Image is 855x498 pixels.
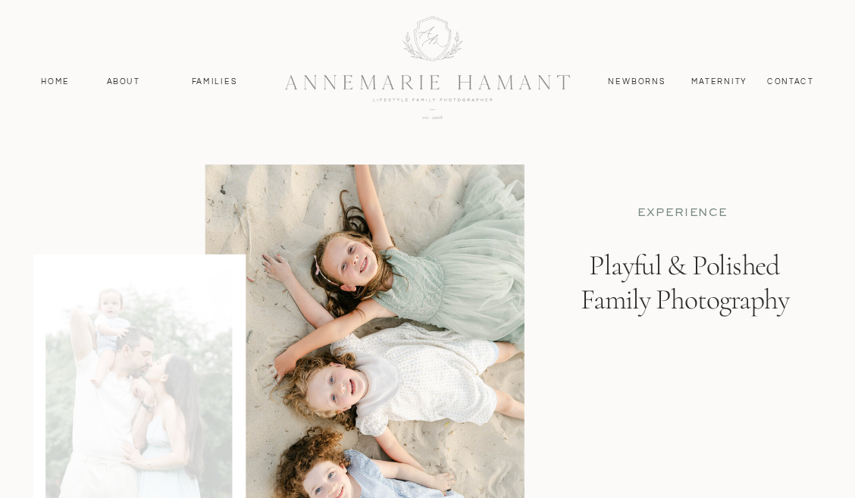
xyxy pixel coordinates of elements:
[34,76,76,89] a: Home
[691,76,746,89] a: MAternity
[183,76,247,89] a: Families
[102,76,144,89] a: About
[595,205,770,221] p: EXPERIENCE
[759,76,822,89] a: contact
[603,76,671,89] a: Newborns
[568,248,800,377] h1: Playful & Polished Family Photography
